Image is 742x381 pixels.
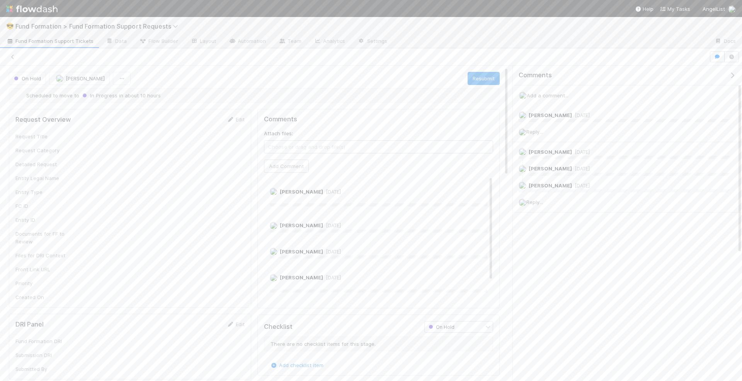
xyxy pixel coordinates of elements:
[291,282,307,289] a: Delete
[572,166,590,172] span: [DATE]
[15,265,73,273] div: Front Link URL
[66,75,105,82] span: [PERSON_NAME]
[226,321,245,327] a: Edit
[660,5,690,13] a: My Tasks
[270,362,323,368] a: Add checklist item
[15,293,73,301] div: Created On
[352,36,394,48] a: Settings
[264,323,293,331] h5: Checklist
[529,149,572,155] span: [PERSON_NAME]
[270,188,277,196] img: avatar_892eb56c-5b5a-46db-bf0b-2a9023d0e8f8.png
[6,2,58,15] img: logo-inverted-e16ddd16eac7371096b0.svg
[635,5,654,13] div: Help
[323,189,341,195] span: [DATE]
[276,196,285,202] a: Edit
[280,248,323,255] span: [PERSON_NAME]
[15,92,493,99] span: Scheduled to move to in about 10 hours
[15,321,44,328] h5: DRI Panel
[6,37,94,45] span: Fund Formation Support Tickets
[270,274,277,282] img: avatar_892eb56c-5b5a-46db-bf0b-2a9023d0e8f8.png
[6,23,14,29] span: 😎
[526,129,543,135] span: Reply...
[184,36,223,48] a: Layout
[276,282,285,289] a: Edit
[15,133,73,140] div: Request Title
[15,146,73,154] div: Request Category
[264,129,293,137] label: Attach files:
[529,182,572,189] span: [PERSON_NAME]
[15,202,73,210] div: FC ID
[728,5,736,13] img: avatar_892eb56c-5b5a-46db-bf0b-2a9023d0e8f8.png
[264,160,309,173] button: Add Comment
[323,223,341,228] span: [DATE]
[291,196,307,202] a: Delete
[519,182,526,189] img: avatar_8fe3758e-7d23-4e6b-a9f5-b81892974716.png
[100,36,133,48] a: Data
[56,75,63,82] img: avatar_892eb56c-5b5a-46db-bf0b-2a9023d0e8f8.png
[133,36,184,48] a: Flow Builder
[280,189,323,195] span: [PERSON_NAME]
[270,248,277,255] img: avatar_8fe3758e-7d23-4e6b-a9f5-b81892974716.png
[280,274,323,281] span: [PERSON_NAME]
[139,37,178,45] span: Flow Builder
[529,165,572,172] span: [PERSON_NAME]
[12,75,41,82] span: On Hold
[264,337,493,351] div: There are no checklist items for this stage.
[572,112,590,118] span: [DATE]
[708,36,742,48] a: Docs
[308,36,352,48] a: Analytics
[226,116,245,122] a: Edit
[660,6,690,12] span: My Tasks
[49,72,110,85] button: [PERSON_NAME]
[15,160,73,168] div: Detailed Request
[9,72,46,85] button: On Hold
[81,92,117,99] span: In Progress
[703,6,725,12] span: AngelList
[527,92,568,99] span: Add a comment...
[519,71,552,79] span: Comments
[15,22,182,30] span: Fund Formation > Fund Formation Support Requests
[15,188,73,196] div: Entity Type
[519,128,526,136] img: avatar_892eb56c-5b5a-46db-bf0b-2a9023d0e8f8.png
[15,351,73,359] div: Submission DRI
[15,279,73,287] div: Priority
[264,116,493,123] h5: Comments
[572,149,590,155] span: [DATE]
[519,111,526,119] img: avatar_892eb56c-5b5a-46db-bf0b-2a9023d0e8f8.png
[222,36,272,48] a: Automation
[519,92,527,99] img: avatar_892eb56c-5b5a-46db-bf0b-2a9023d0e8f8.png
[572,183,590,189] span: [DATE]
[15,116,71,124] h5: Request Overview
[468,72,500,85] button: Resubmit
[519,199,526,206] img: avatar_892eb56c-5b5a-46db-bf0b-2a9023d0e8f8.png
[15,365,73,373] div: Submitted By
[264,141,493,153] span: Choose or drag and drop file(s)
[280,222,323,228] span: [PERSON_NAME]
[15,174,73,182] div: Entity Legal Name
[270,222,277,230] img: avatar_8fe3758e-7d23-4e6b-a9f5-b81892974716.png
[427,324,454,330] span: On Hold
[15,337,73,345] div: Fund Formation DRI
[519,148,526,156] img: avatar_892eb56c-5b5a-46db-bf0b-2a9023d0e8f8.png
[529,112,572,118] span: [PERSON_NAME]
[272,36,307,48] a: Team
[15,216,73,224] div: Entity ID
[323,249,341,255] span: [DATE]
[15,230,73,245] div: Documents for FF to Review
[323,275,341,281] span: [DATE]
[519,165,526,173] img: avatar_8fe3758e-7d23-4e6b-a9f5-b81892974716.png
[15,252,73,259] div: Files for DRI Context
[526,199,543,205] span: Reply...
